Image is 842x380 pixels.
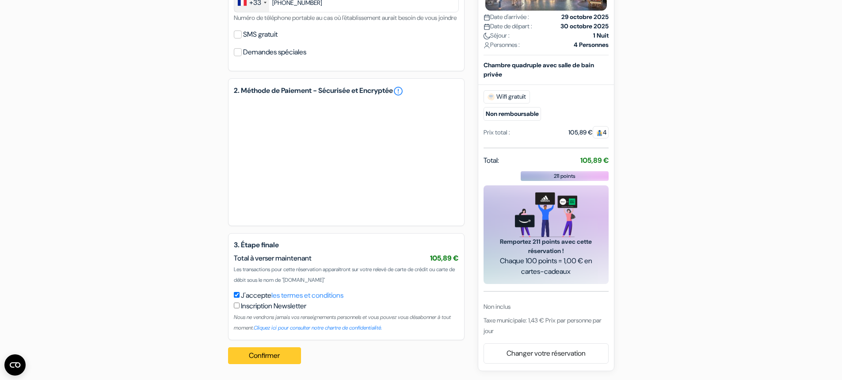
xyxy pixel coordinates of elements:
div: Prix total : [484,128,510,137]
span: Chaque 100 points = 1,00 € en cartes-cadeaux [494,256,598,277]
img: user_icon.svg [484,42,490,49]
a: les termes et conditions [271,291,343,300]
button: Confirmer [228,347,301,364]
div: 105,89 € [568,128,609,137]
span: Wifi gratuit [484,90,530,104]
strong: 4 Personnes [574,40,609,50]
span: Les transactions pour cette réservation apparaîtront sur votre relevé de carte de crédit ou carte... [234,266,455,284]
h5: 3. Étape finale [234,241,459,249]
div: Non inclus [484,302,609,311]
a: Cliquez ici pour consulter notre chartre de confidentialité. [254,324,382,331]
span: Séjour : [484,31,510,40]
span: Remportez 211 points avec cette réservation ! [494,237,598,256]
strong: 30 octobre 2025 [560,22,609,31]
strong: 105,89 € [580,156,609,165]
small: Nous ne vendrons jamais vos renseignements personnels et vous pouvez vous désabonner à tout moment. [234,314,451,331]
label: Demandes spéciales [243,46,306,58]
strong: 29 octobre 2025 [561,12,609,22]
strong: 1 Nuit [593,31,609,40]
span: Personnes : [484,40,520,50]
h5: 2. Méthode de Paiement - Sécurisée et Encryptée [234,86,459,96]
iframe: Cadre de saisie sécurisé pour le paiement [243,109,450,210]
span: Date d'arrivée : [484,12,529,22]
small: Non remboursable [484,107,541,121]
a: error_outline [393,86,404,96]
img: calendar.svg [484,23,490,30]
span: Date de départ : [484,22,532,31]
span: Taxe municipale: 1,43 € Prix par personne par jour [484,316,602,335]
span: Total à verser maintenant [234,253,312,263]
img: gift_card_hero_new.png [515,192,577,237]
img: calendar.svg [484,14,490,21]
a: Changer votre réservation [484,345,608,362]
small: Numéro de téléphone portable au cas où l'établissement aurait besoin de vous joindre [234,14,457,22]
label: SMS gratuit [243,28,278,41]
span: Total: [484,155,499,166]
b: Chambre quadruple avec salle de bain privée [484,61,594,78]
img: guest.svg [596,130,603,136]
label: J'accepte [241,290,343,301]
span: 105,89 € [430,253,459,263]
span: 211 points [554,172,575,180]
img: moon.svg [484,33,490,39]
label: Inscription Newsletter [241,301,306,311]
img: free_wifi.svg [488,93,495,100]
button: Ouvrir le widget CMP [4,354,26,376]
span: 4 [593,126,609,138]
